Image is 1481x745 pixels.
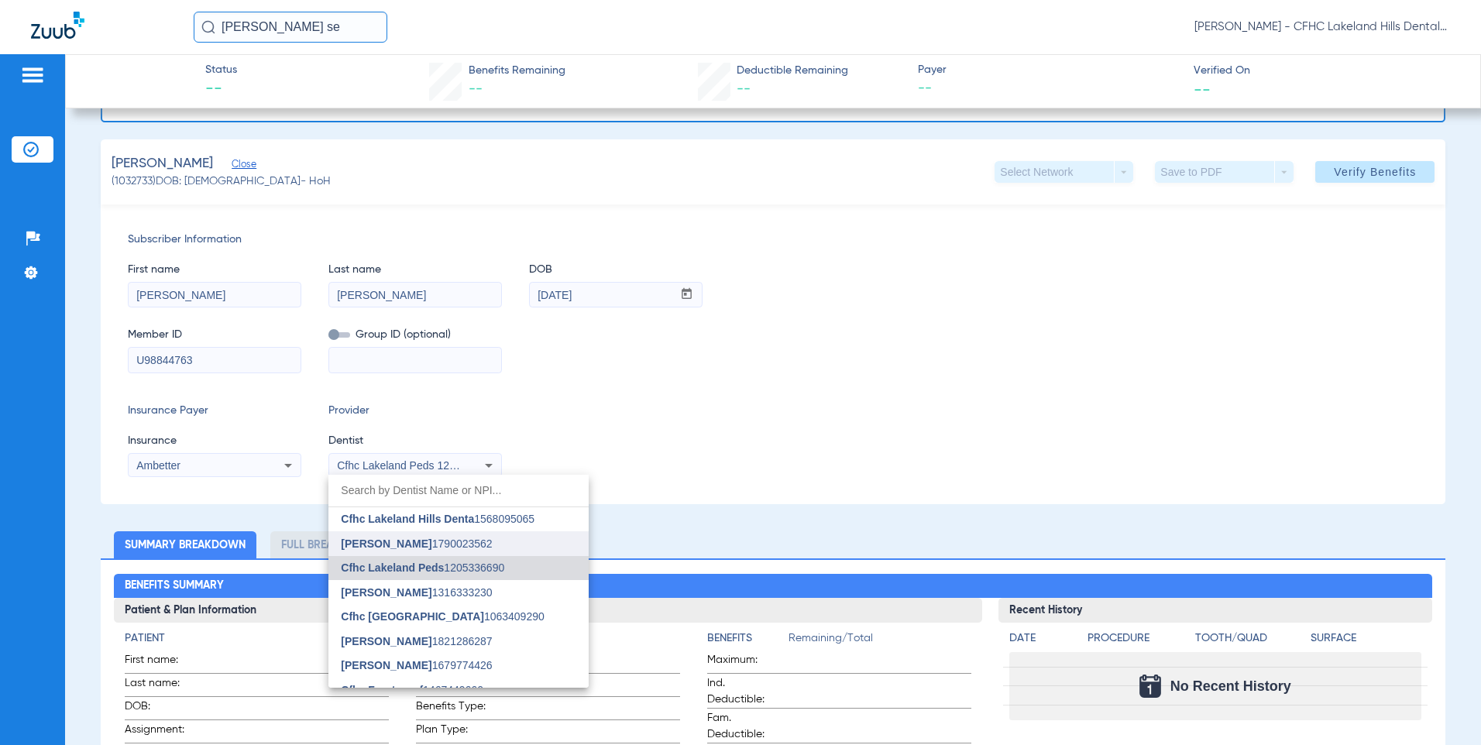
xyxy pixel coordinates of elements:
[341,610,484,623] span: Cfhc [GEOGRAPHIC_DATA]
[341,561,444,574] span: Cfhc Lakeland Peds
[341,587,492,598] span: 1316333230
[341,684,423,696] span: Cfhc Frostproof
[341,538,492,549] span: 1790023562
[341,659,431,671] span: [PERSON_NAME]
[341,636,492,647] span: 1821286287
[341,660,492,671] span: 1679774426
[341,537,431,550] span: [PERSON_NAME]
[341,513,474,525] span: Cfhc Lakeland Hills Denta
[341,562,504,573] span: 1205336690
[341,685,483,695] span: 1467449660
[1404,671,1481,745] iframe: Chat Widget
[341,611,544,622] span: 1063409290
[328,475,589,506] input: dropdown search
[341,586,431,599] span: [PERSON_NAME]
[341,635,431,647] span: [PERSON_NAME]
[341,513,534,524] span: 1568095065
